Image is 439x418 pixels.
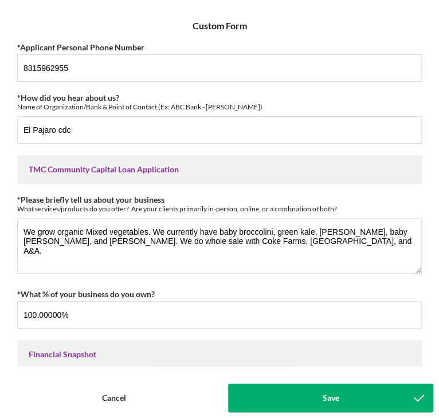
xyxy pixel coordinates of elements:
div: Name of Organization/Bank & Point of Contact (Ex: ABC Bank - [PERSON_NAME]) [17,102,422,111]
label: *What % of your business do you own? [17,289,155,299]
button: Save [228,384,433,412]
button: Cancel [6,384,222,412]
h6: Custom Form [193,21,247,31]
div: TMC Community Capital Loan Application [29,165,410,174]
label: *Please briefly tell us about your business [17,195,164,204]
div: Save [323,384,339,412]
label: *Applicant Personal Phone Number [17,42,144,52]
textarea: We grow organic Mixed vegetables. We currently have baby broccolini, green kale, [PERSON_NAME], b... [17,218,422,273]
div: Cancel [102,384,126,412]
label: *How did you hear about us? [17,93,119,102]
div: Financial Snapshot [29,350,410,359]
div: What services/products do you offer? Are your clients primarily in-person, online, or a combnatio... [17,204,422,213]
